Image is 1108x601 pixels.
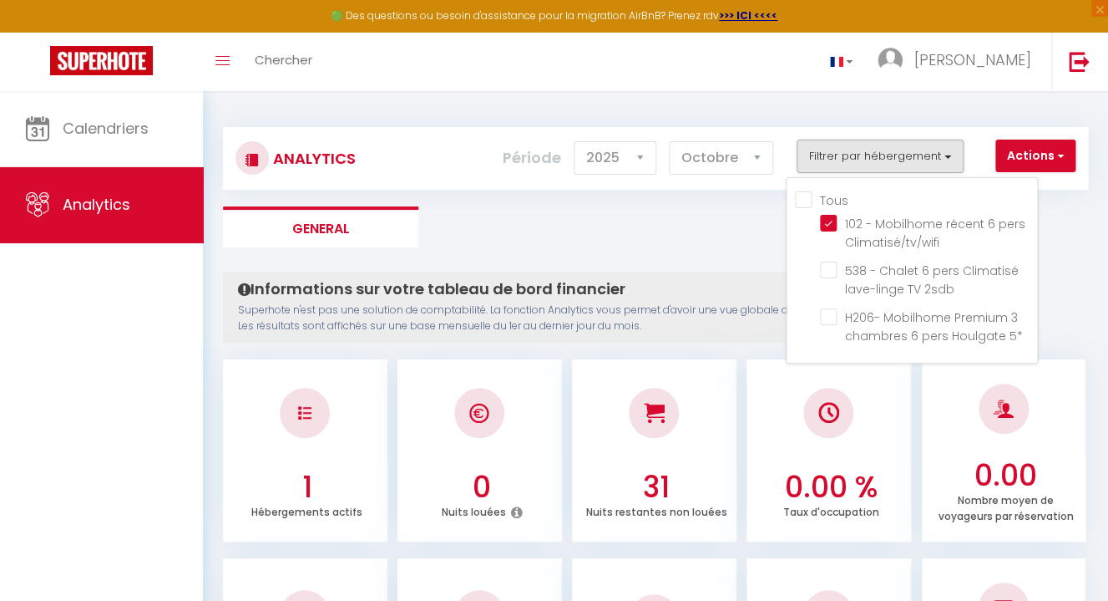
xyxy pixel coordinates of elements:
[503,140,561,176] label: Période
[63,118,149,139] span: Calendriers
[995,140,1075,173] button: Actions
[238,303,1017,334] p: Superhote n'est pas une solution de comptabilité. La fonction Analytics vous permet d'avoir une v...
[1069,51,1090,72] img: logout
[238,280,1017,298] h4: Informations sur votre tableau de bord financier
[938,490,1073,523] p: Nombre moyen de voyageurs par réservation
[63,194,130,215] span: Analytics
[231,470,383,505] h3: 1
[298,406,311,420] img: NO IMAGE
[580,470,732,505] h3: 31
[865,33,1051,91] a: ... [PERSON_NAME]
[586,502,727,519] p: Nuits restantes non louées
[269,140,356,177] h3: Analytics
[255,51,312,69] span: Chercher
[845,262,1019,298] span: 538 - Chalet 6 pers Climatisé lave-linge TV 2sdb
[719,8,777,23] a: >>> ICI <<<<
[406,470,558,505] h3: 0
[242,33,325,91] a: Chercher
[913,49,1030,70] span: [PERSON_NAME]
[251,502,362,519] p: Hébergements actifs
[50,46,153,75] img: Super Booking
[223,206,418,247] li: General
[783,502,879,519] p: Taux d'occupation
[878,48,903,73] img: ...
[929,458,1081,493] h3: 0.00
[755,470,907,505] h3: 0.00 %
[845,309,1023,344] span: H206- Mobilhome Premium 3 chambres 6 pers Houlgate 5*
[797,140,964,173] button: Filtrer par hébergement
[845,216,1025,251] span: 102 - Mobilhome récent 6 pers Climatisé/tv/wifi
[441,502,505,519] p: Nuits louées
